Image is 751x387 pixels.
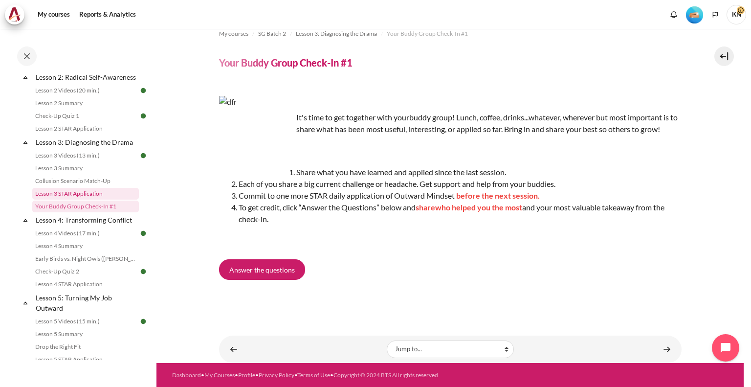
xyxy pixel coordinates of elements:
[8,7,22,22] img: Architeck
[32,85,139,96] a: Lesson 2 Videos (20 min.)
[296,29,377,38] span: Lesson 3: Diagnosing the Drama
[32,253,139,265] a: Early Birds vs. Night Owls ([PERSON_NAME]'s Story)
[219,259,305,280] a: Answer the questions
[32,228,139,239] a: Lesson 4 Videos (17 min.)
[32,354,139,365] a: Lesson 5 STAR Application
[204,371,235,379] a: My Courses
[32,266,139,277] a: Check-Up Quiz 2
[416,203,435,212] span: share
[239,190,682,202] li: Commit to one more STAR daily application of Outward Mindset
[32,316,139,327] a: Lesson 5 Videos (15 min.)
[32,341,139,353] a: Drop the Right Fit
[219,29,248,38] span: My courses
[139,151,148,160] img: Done
[296,113,409,122] span: It's time to get together with your
[32,162,139,174] a: Lesson 3 Summary
[538,191,540,200] span: .
[139,112,148,120] img: Done
[21,137,30,147] span: Collapse
[34,5,73,24] a: My courses
[727,5,746,24] span: KN
[666,7,681,22] div: Show notification window with no new notifications
[686,6,703,23] img: Level #2
[21,72,30,82] span: Collapse
[224,340,243,359] a: ◄ Lesson 3 STAR Application
[219,56,353,69] h4: Your Buddy Group Check-In #1
[219,28,248,40] a: My courses
[686,5,703,23] div: Level #2
[32,328,139,340] a: Lesson 5 Summary
[258,29,286,38] span: SG Batch 2
[435,203,522,212] span: who helped you the most
[32,150,139,161] a: Lesson 3 Videos (13 min.)
[387,29,468,38] span: Your Buddy Group Check-In #1
[238,371,255,379] a: Profile
[682,5,707,23] a: Level #2
[139,229,148,238] img: Done
[32,201,139,212] a: Your Buddy Group Check-In #1
[219,112,682,135] p: buddy group! Lunch, coffee, drinks...whatever, wherever but most important is to share what has b...
[239,166,682,178] li: Share what you have learned and applied since the last session.
[219,26,682,42] nav: Navigation bar
[259,371,294,379] a: Privacy Policy
[239,202,682,225] li: To get credit, click “Answer the Questions” below and and your most valuable takeaway from the ch...
[139,317,148,326] img: Done
[21,298,30,308] span: Collapse
[32,278,139,290] a: Lesson 4 STAR Application
[76,5,139,24] a: Reports & Analytics
[34,213,139,227] a: Lesson 4: Transforming Conflict
[297,371,330,379] a: Terms of Use
[333,371,438,379] a: Copyright © 2024 BTS All rights reserved
[296,28,377,40] a: Lesson 3: Diagnosing the Drama
[708,7,723,22] button: Languages
[172,371,201,379] a: Dashboard
[456,191,538,200] span: before the next session
[32,240,139,252] a: Lesson 4 Summary
[727,5,746,24] a: User menu
[32,175,139,187] a: Collusion Scenario Match-Up
[387,28,468,40] a: Your Buddy Group Check-In #1
[229,265,295,275] span: Answer the questions
[32,188,139,200] a: Lesson 3 STAR Application
[34,70,139,84] a: Lesson 2: Radical Self-Awareness
[139,86,148,95] img: Done
[239,179,555,188] span: Each of you share a big current challenge or headache. Get support and help from your buddies.
[139,267,148,276] img: Done
[219,96,292,169] img: dfr
[32,123,139,135] a: Lesson 2 STAR Application
[34,136,139,149] a: Lesson 3: Diagnosing the Drama
[657,340,677,359] a: Lesson 4 Videos (17 min.) ►
[5,5,29,24] a: Architeck Architeck
[32,97,139,109] a: Lesson 2 Summary
[172,371,477,380] div: • • • • •
[156,16,744,363] section: Content
[32,110,139,122] a: Check-Up Quiz 1
[258,28,286,40] a: SG Batch 2
[21,215,30,225] span: Collapse
[34,291,139,315] a: Lesson 5: Turning My Job Outward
